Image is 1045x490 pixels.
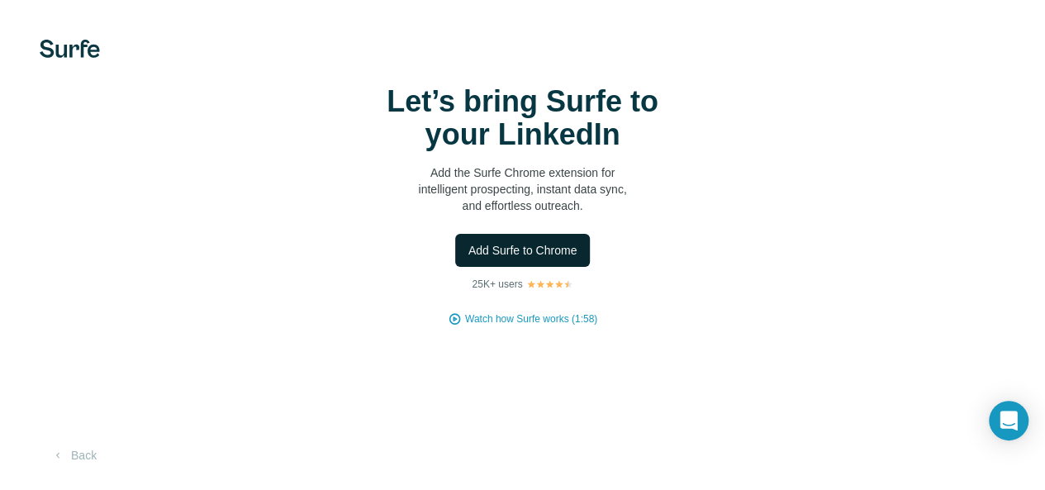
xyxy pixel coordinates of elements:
button: Watch how Surfe works (1:58) [465,312,597,326]
p: 25K+ users [472,277,522,292]
img: Rating Stars [526,279,573,289]
p: Add the Surfe Chrome extension for intelligent prospecting, instant data sync, and effortless out... [358,164,688,214]
h1: Let’s bring Surfe to your LinkedIn [358,85,688,151]
button: Back [40,440,108,470]
div: Open Intercom Messenger [989,401,1028,440]
span: Add Surfe to Chrome [468,242,577,259]
img: Surfe's logo [40,40,100,58]
button: Add Surfe to Chrome [455,234,591,267]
